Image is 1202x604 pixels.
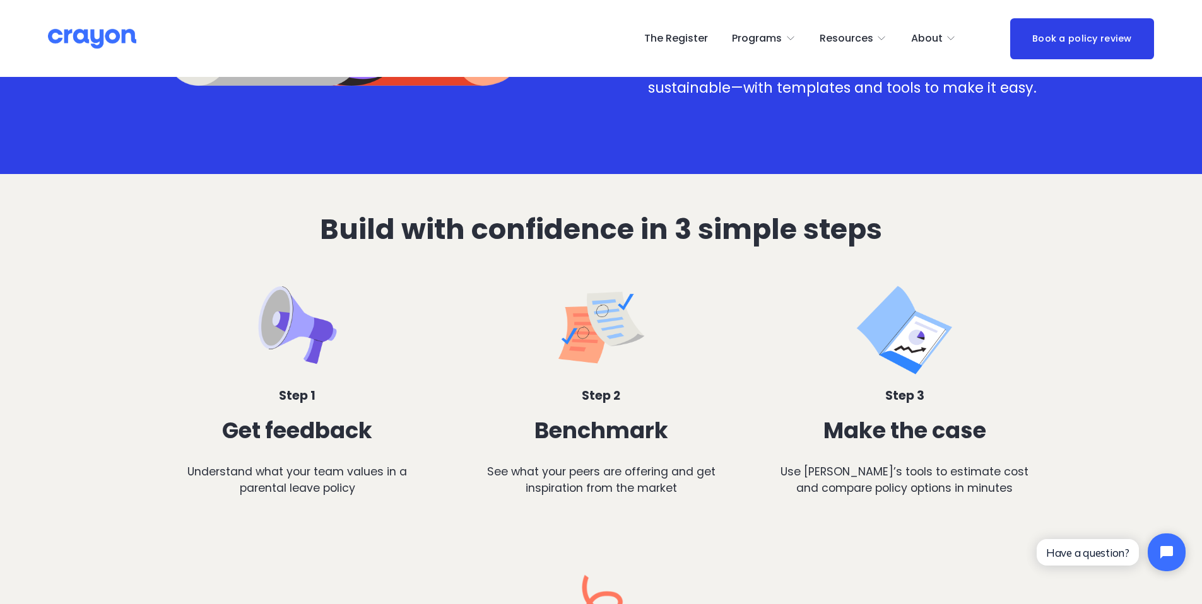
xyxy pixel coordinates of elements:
[732,30,782,48] span: Programs
[911,28,957,49] a: folder dropdown
[778,389,1032,404] h4: Step 3
[474,389,728,404] h4: Step 2
[820,28,887,49] a: folder dropdown
[644,28,708,49] a: The Register
[48,28,136,50] img: Crayon
[820,30,873,48] span: Resources
[170,389,424,404] h4: Step 1
[778,463,1032,497] p: Use [PERSON_NAME]’s tools to estimate cost and compare policy options in minutes
[1010,18,1154,59] a: Book a policy review
[170,418,424,443] h3: Get feedback
[732,28,796,49] a: folder dropdown
[911,30,943,48] span: About
[214,214,988,245] h2: Build with confidence in 3 simple steps
[1026,523,1196,582] iframe: Tidio Chat
[474,418,728,443] h3: Benchmark
[474,463,728,497] p: See what your peers are offering and get inspiration from the market
[170,463,424,497] p: Understand what your team values in a parental leave policy
[778,418,1032,443] h3: Make the case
